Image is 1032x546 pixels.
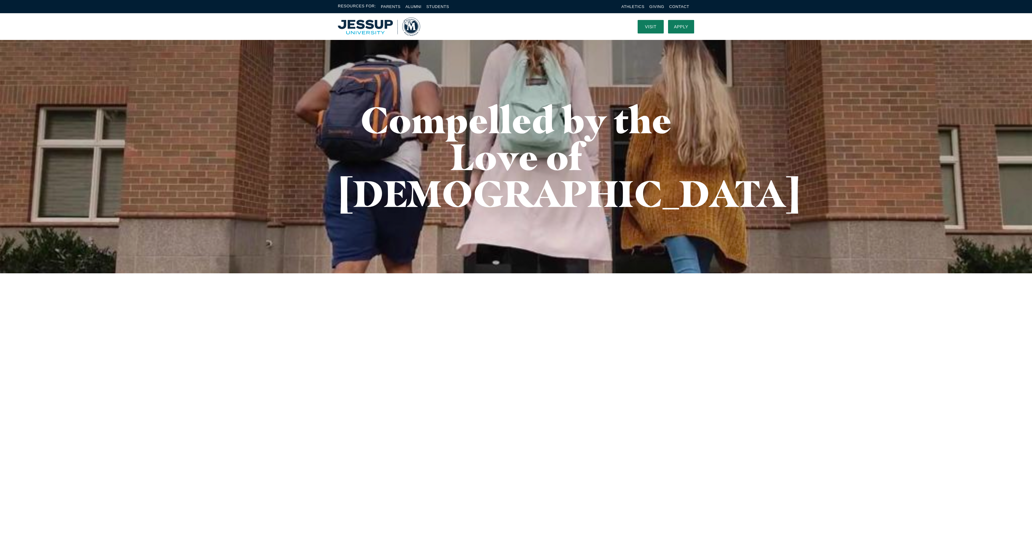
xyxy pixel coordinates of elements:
[621,4,644,9] a: Athletics
[381,4,401,9] a: Parents
[668,20,694,33] a: Apply
[638,20,664,33] a: Visit
[338,101,694,212] h1: Compelled by the Love of [DEMOGRAPHIC_DATA]
[338,18,420,36] a: Home
[405,4,421,9] a: Alumni
[338,18,420,36] img: Multnomah University Logo
[338,3,376,10] span: Resources For:
[399,298,561,327] span: From the Desk of President [PERSON_NAME]:
[426,4,449,9] a: Students
[669,4,689,9] a: Contact
[649,4,664,9] a: Giving
[399,334,633,404] p: [PERSON_NAME][GEOGRAPHIC_DATA] is grateful to the Multnomah Campus employees who have remained fa...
